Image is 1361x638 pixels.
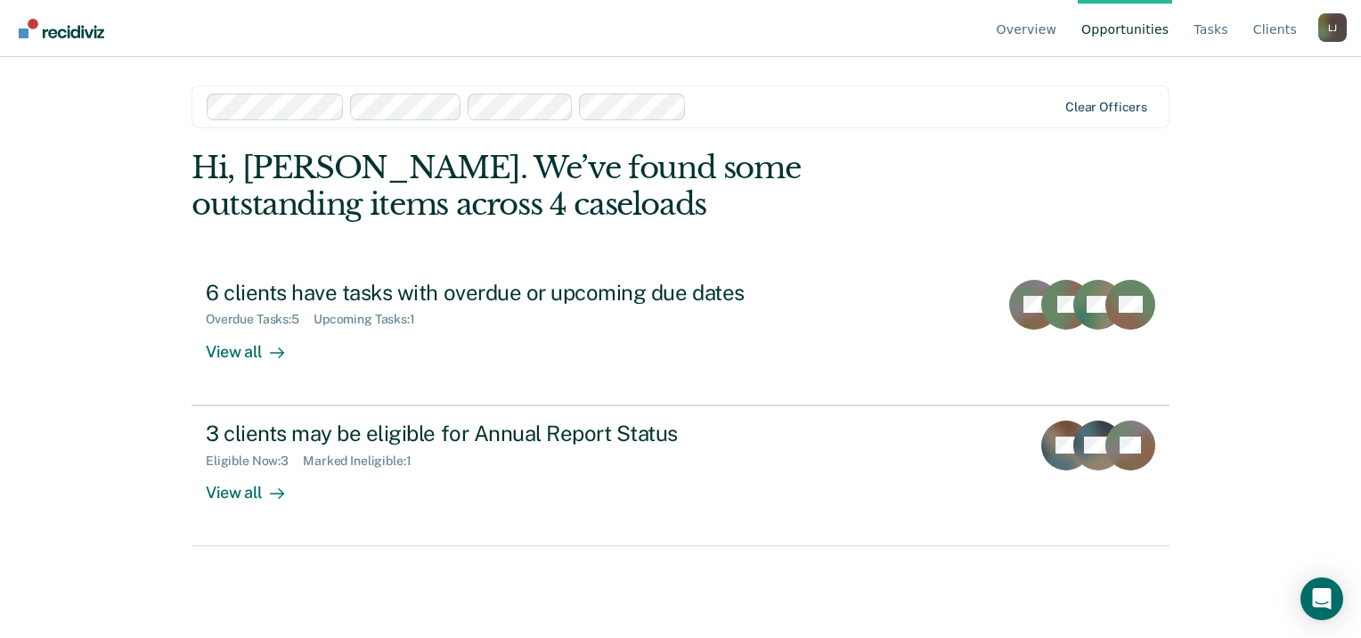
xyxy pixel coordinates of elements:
[206,468,306,503] div: View all
[1318,13,1347,42] button: Profile dropdown button
[192,405,1169,546] a: 3 clients may be eligible for Annual Report StatusEligible Now:3Marked Ineligible:1View all
[206,327,306,362] div: View all
[206,312,314,327] div: Overdue Tasks : 5
[19,19,104,38] img: Recidiviz
[206,421,831,446] div: 3 clients may be eligible for Annual Report Status
[1065,100,1147,115] div: Clear officers
[314,312,429,327] div: Upcoming Tasks : 1
[206,454,303,469] div: Eligible Now : 3
[192,150,974,223] div: Hi, [PERSON_NAME]. We’ve found some outstanding items across 4 caseloads
[1300,577,1343,620] div: Open Intercom Messenger
[1318,13,1347,42] div: L J
[303,454,425,469] div: Marked Ineligible : 1
[206,280,831,306] div: 6 clients have tasks with overdue or upcoming due dates
[192,266,1169,405] a: 6 clients have tasks with overdue or upcoming due datesOverdue Tasks:5Upcoming Tasks:1View all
